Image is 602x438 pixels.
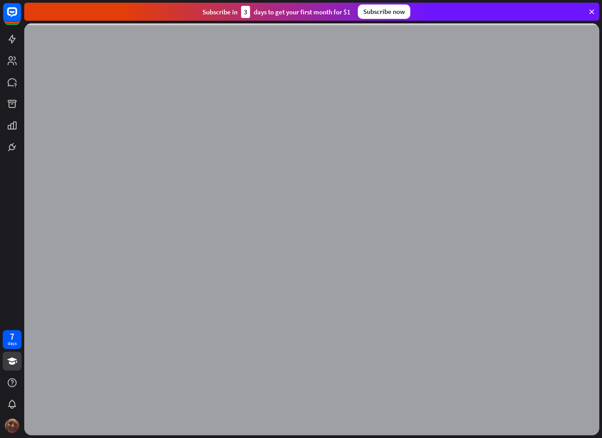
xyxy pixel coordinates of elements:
div: Subscribe now [358,4,410,19]
a: 7 days [3,330,22,349]
div: Subscribe in days to get your first month for $1 [202,6,351,18]
div: days [8,340,17,347]
div: 7 [10,332,14,340]
div: 3 [241,6,250,18]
